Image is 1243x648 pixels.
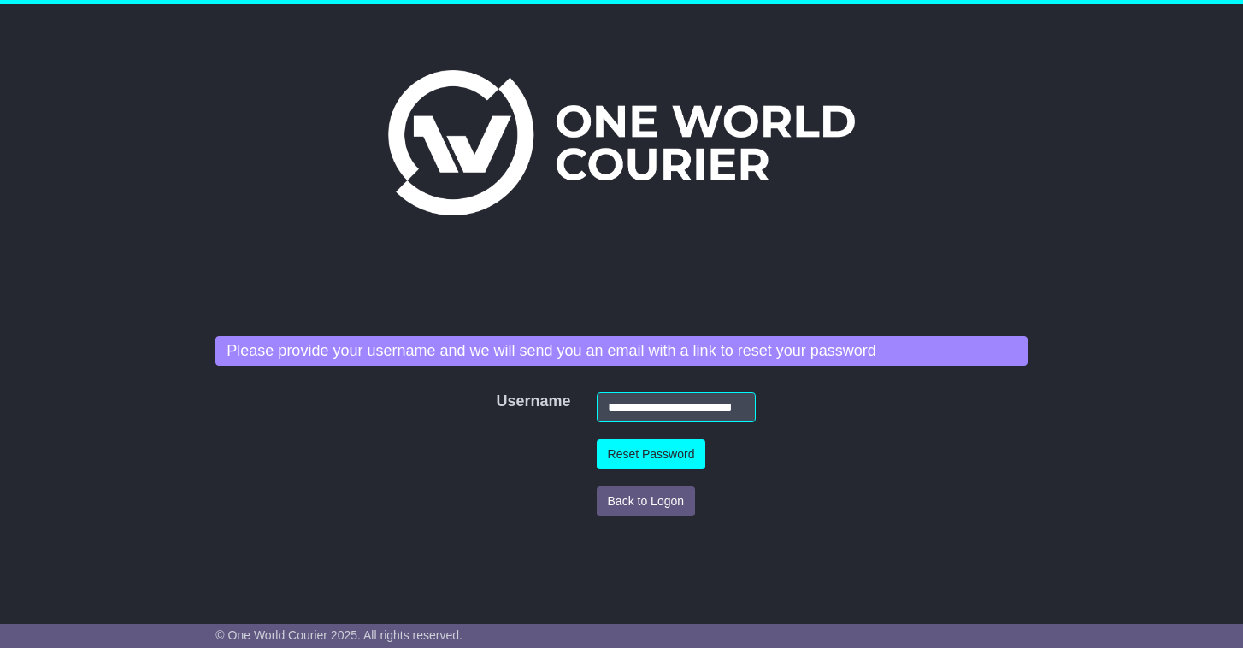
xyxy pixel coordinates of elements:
[215,628,462,642] span: © One World Courier 2025. All rights reserved.
[597,439,706,469] button: Reset Password
[597,486,696,516] button: Back to Logon
[487,392,510,411] label: Username
[388,70,855,215] img: One World
[215,336,1027,367] div: Please provide your username and we will send you an email with a link to reset your password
